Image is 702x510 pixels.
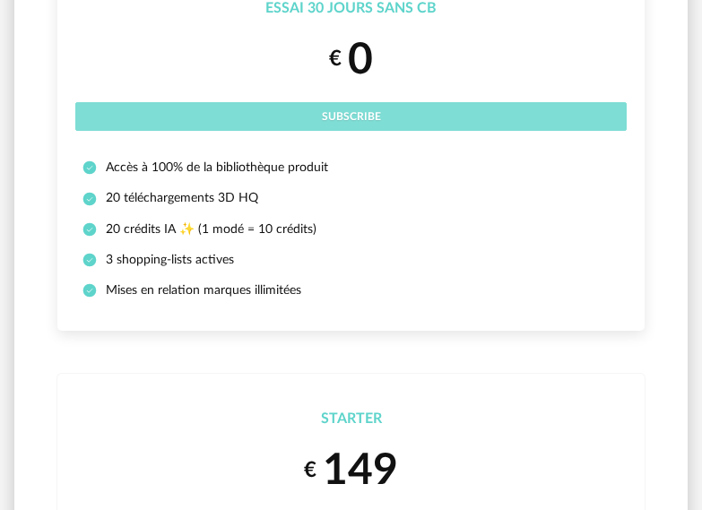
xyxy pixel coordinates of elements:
div: Starter [75,410,627,428]
small: € [329,46,342,73]
li: Mises en relation marques illimitées [82,282,620,298]
small: € [304,457,316,485]
span: 149 [323,449,398,492]
span: Subscribe [322,111,381,122]
li: 3 shopping-lists actives [82,252,620,268]
li: 20 crédits IA ✨ (1 modé = 10 crédits) [82,221,620,238]
li: 20 téléchargements 3D HQ [82,190,620,206]
li: Accès à 100% de la bibliothèque produit [82,160,620,176]
span: 0 [348,39,373,82]
button: Subscribe [75,102,627,131]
